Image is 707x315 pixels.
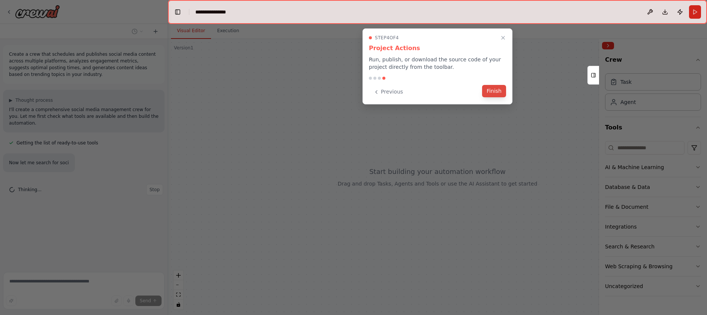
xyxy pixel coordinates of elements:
button: Hide left sidebar [172,7,183,17]
button: Finish [482,85,506,97]
p: Run, publish, or download the source code of your project directly from the toolbar. [369,56,506,71]
button: Close walkthrough [499,33,508,42]
h3: Project Actions [369,44,506,53]
button: Previous [369,86,407,98]
span: Step 4 of 4 [375,35,399,41]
